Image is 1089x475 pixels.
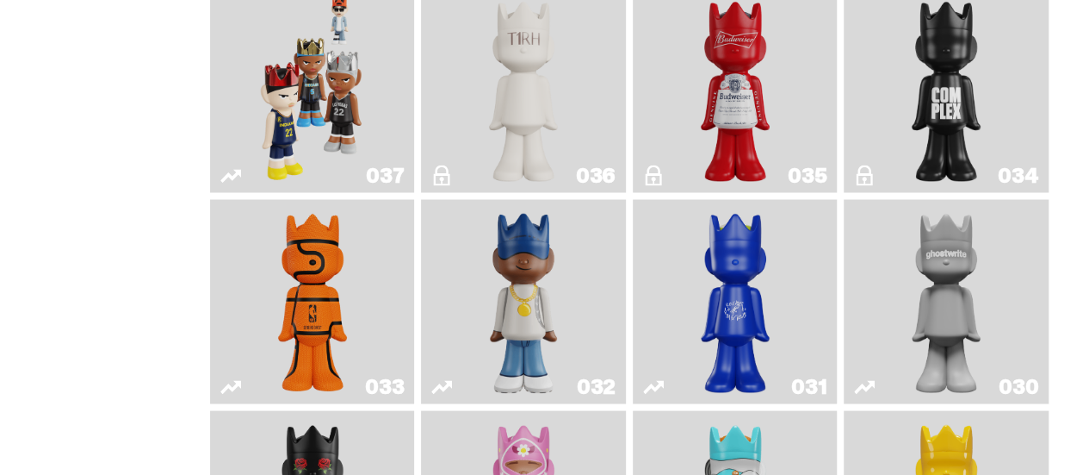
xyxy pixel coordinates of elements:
[791,376,826,397] div: 031
[788,165,826,185] div: 035
[682,206,789,397] img: Latte
[999,376,1038,397] div: 030
[366,165,404,185] div: 037
[470,206,577,397] img: Swingman
[431,206,616,397] a: Swingman
[220,206,405,397] a: Game Ball
[998,165,1038,185] div: 034
[854,206,1038,397] a: One
[365,376,404,397] div: 033
[576,165,616,185] div: 036
[271,206,354,397] img: Game Ball
[893,206,999,397] img: One
[577,376,616,397] div: 032
[643,206,827,397] a: Latte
